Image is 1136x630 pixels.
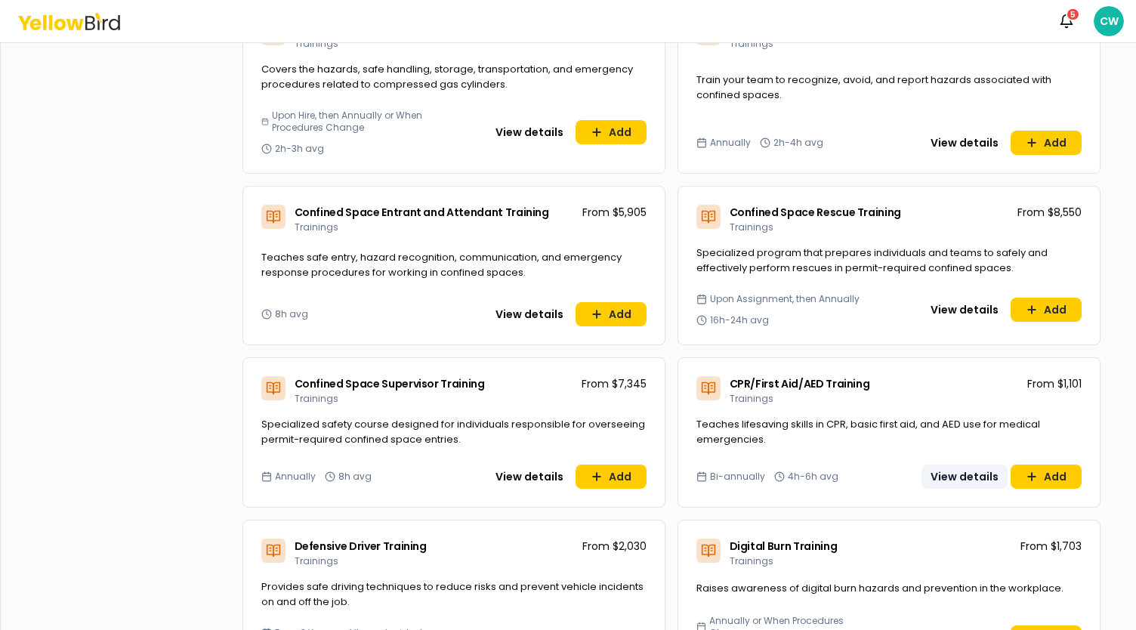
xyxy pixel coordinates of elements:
span: 8h avg [275,308,308,320]
p: From $8,550 [1017,205,1082,220]
button: Add [576,465,647,489]
p: From $5,905 [582,205,647,220]
span: 16h-24h avg [710,314,769,326]
button: View details [486,120,573,144]
span: Teaches safe entry, hazard recognition, communication, and emergency response procedures for work... [261,250,622,279]
span: Train your team to recognize, avoid, and report hazards associated with confined spaces. [696,73,1051,102]
button: View details [921,465,1008,489]
div: 5 [1066,8,1080,21]
span: Specialized program that prepares individuals and teams to safely and effectively perform rescues... [696,246,1048,275]
span: CPR/First Aid/AED Training [730,376,870,391]
p: From $2,030 [582,539,647,554]
span: Upon Assignment, then Annually [710,293,860,305]
span: Trainings [295,554,338,567]
span: Trainings [730,37,773,50]
span: Trainings [730,392,773,405]
span: Covers the hazards, safe handling, storage, transportation, and emergency procedures related to c... [261,62,633,91]
span: 2h-4h avg [773,137,823,149]
span: Digital Burn Training [730,539,838,554]
span: Annually [275,471,316,483]
span: Confined Space Rescue Training [730,205,902,220]
button: Add [576,302,647,326]
span: Teaches lifesaving skills in CPR, basic first aid, and AED use for medical emergencies. [696,417,1040,446]
span: 2h-3h avg [275,143,324,155]
span: Annually [710,137,751,149]
span: 4h-6h avg [788,471,838,483]
button: View details [921,298,1008,322]
p: From $1,101 [1027,376,1082,391]
button: View details [486,465,573,489]
button: View details [486,302,573,326]
span: Confined Space Supervisor Training [295,376,485,391]
span: Provides safe driving techniques to reduce risks and prevent vehicle incidents on and off the job. [261,579,644,609]
span: Defensive Driver Training [295,539,427,554]
span: Trainings [295,221,338,233]
span: Bi-annually [710,471,765,483]
span: Trainings [730,554,773,567]
span: Raises awareness of digital burn hazards and prevention in the workplace. [696,581,1063,595]
p: From $1,703 [1020,539,1082,554]
span: Specialized safety course designed for individuals responsible for overseeing permit-required con... [261,417,645,446]
button: Add [1011,131,1082,155]
button: 5 [1051,6,1082,36]
span: CW [1094,6,1124,36]
span: Upon Hire, then Annually or When Procedures Change [272,110,448,134]
button: Add [1011,465,1082,489]
span: 8h avg [338,471,372,483]
button: View details [921,131,1008,155]
span: Trainings [295,37,338,50]
p: From $7,345 [582,376,647,391]
span: Trainings [295,392,338,405]
span: Trainings [730,221,773,233]
button: Add [576,120,647,144]
span: Confined Space Entrant and Attendant Training [295,205,549,220]
button: Add [1011,298,1082,322]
